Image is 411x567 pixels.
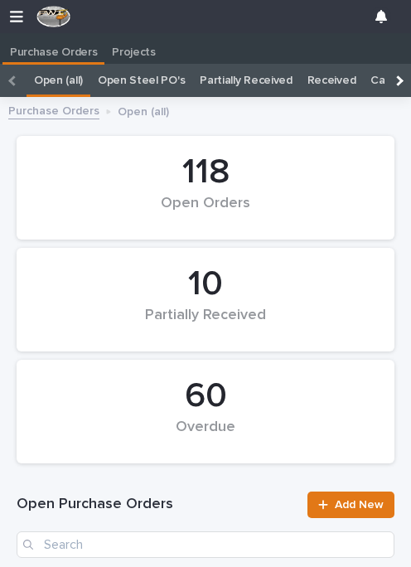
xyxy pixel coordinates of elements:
[104,33,163,65] a: Projects
[45,195,366,230] div: Open Orders
[98,64,185,97] a: Open Steel PO's
[307,492,394,518] a: Add New
[118,101,169,119] p: Open (all)
[45,152,366,193] div: 118
[45,264,366,305] div: 10
[45,419,366,453] div: Overdue
[112,33,156,60] p: Projects
[2,33,104,62] a: Purchase Orders
[36,6,71,27] img: F4NWVRlRhyjtPQOJfFs5
[335,499,384,511] span: Add New
[17,495,297,515] h1: Open Purchase Orders
[307,64,356,97] a: Received
[200,64,292,97] a: Partially Received
[8,100,99,119] a: Purchase Orders
[45,376,366,417] div: 60
[45,307,366,342] div: Partially Received
[34,64,83,97] a: Open (all)
[17,531,394,558] input: Search
[10,33,97,60] p: Purchase Orders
